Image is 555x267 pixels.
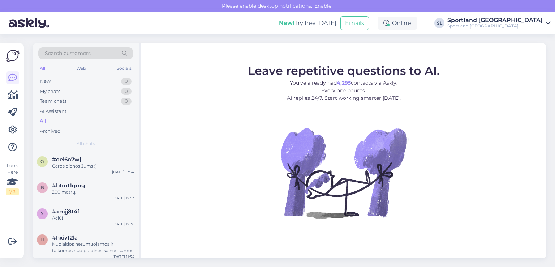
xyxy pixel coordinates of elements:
div: 0 [121,88,132,95]
div: 200 metrų. [52,189,134,195]
button: Emails [340,16,369,30]
div: Online [378,17,417,30]
span: o [40,159,44,164]
div: 1 / 3 [6,188,19,195]
div: Look Here [6,162,19,195]
span: x [41,211,44,216]
span: All chats [77,140,95,147]
span: Leave repetitive questions to AI. [248,63,440,77]
div: Sportland [GEOGRAPHIC_DATA] [447,17,543,23]
div: New [40,78,51,85]
div: Ačiū! [52,215,134,221]
img: Askly Logo [6,49,20,63]
div: Geros dienos Jums :) [52,163,134,169]
div: 0 [121,98,132,105]
span: #oel6o7wj [52,156,81,163]
span: Search customers [45,50,91,57]
div: Sportland [GEOGRAPHIC_DATA] [447,23,543,29]
div: Socials [115,64,133,73]
b: 4,295 [337,79,351,86]
div: [DATE] 11:34 [113,254,134,259]
span: b [41,185,44,190]
div: Try free [DATE]: [279,19,337,27]
div: [DATE] 12:53 [112,195,134,201]
div: [DATE] 12:54 [112,169,134,175]
img: No Chat active [279,107,409,238]
span: #xmjj8t4f [52,208,79,215]
div: All [38,64,47,73]
div: Web [75,64,87,73]
span: Enable [312,3,334,9]
div: 0 [121,78,132,85]
div: [DATE] 12:36 [112,221,134,227]
div: All [40,118,46,125]
div: Archived [40,128,61,135]
p: You’ve already had contacts via Askly. Every one counts. AI replies 24/7. Start working smarter [... [248,79,440,102]
div: Nuolaidos nesumuojamos ir taikomos nuo pradinės kainos sumos [52,241,134,254]
div: Team chats [40,98,66,105]
div: My chats [40,88,60,95]
span: #btmt1qmg [52,182,85,189]
span: h [40,237,44,242]
div: SL [434,18,444,28]
a: Sportland [GEOGRAPHIC_DATA]Sportland [GEOGRAPHIC_DATA] [447,17,551,29]
b: New! [279,20,294,26]
span: #hxivf2la [52,234,78,241]
div: AI Assistant [40,108,66,115]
